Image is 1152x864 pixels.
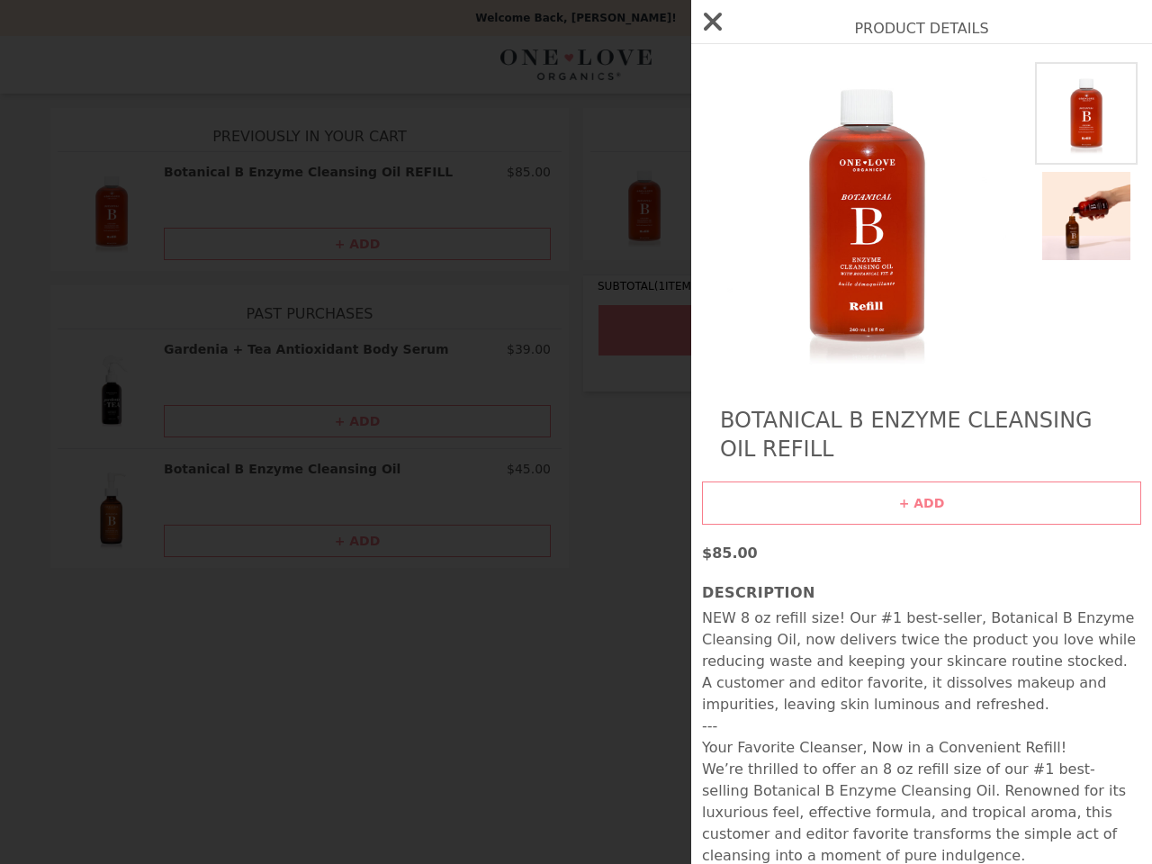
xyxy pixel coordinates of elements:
[1035,165,1138,267] img: Default Title
[702,739,1066,756] strong: Your Favorite Cleanser, Now in a Convenient Refill!
[702,582,1141,604] h3: Description
[720,406,1123,463] h2: Botanical B Enzyme Cleansing Oil REFILL
[1035,62,1138,165] img: Default Title
[702,609,1136,713] span: NEW 8 oz refill size! Our #1 best-seller, Botanical B Enzyme Cleansing Oil, now delivers twice th...
[702,715,1141,737] p: ---
[702,62,1031,370] img: Default Title
[702,481,1141,525] button: + ADD
[702,543,1141,564] p: $85.00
